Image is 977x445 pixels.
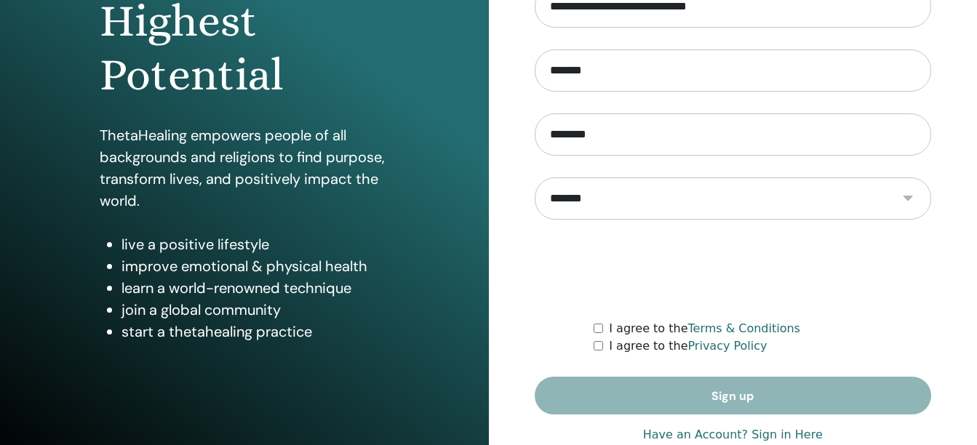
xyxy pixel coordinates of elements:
[609,320,800,337] label: I agree to the
[121,277,389,299] li: learn a world-renowned technique
[622,241,843,298] iframe: reCAPTCHA
[687,321,799,335] a: Terms & Conditions
[609,337,767,355] label: I agree to the
[121,321,389,342] li: start a thetahealing practice
[687,339,767,353] a: Privacy Policy
[643,426,823,444] a: Have an Account? Sign in Here
[121,299,389,321] li: join a global community
[121,255,389,277] li: improve emotional & physical health
[121,233,389,255] li: live a positive lifestyle
[100,124,389,212] p: ThetaHealing empowers people of all backgrounds and religions to find purpose, transform lives, a...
